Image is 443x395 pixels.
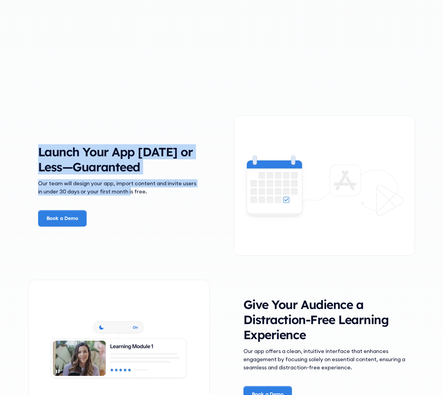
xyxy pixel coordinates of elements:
[243,347,405,371] div: Our app offers a clean, intuitive interface that enhances engagement by focusing solely on essent...
[38,210,87,226] a: Book a Demo
[38,179,200,196] div: Our team will design your app, import content and invite users in under 30 days or your first mon...
[29,310,209,389] img: An illustration of disctraction-free learning
[234,146,415,225] img: An illustration of Calendar
[243,297,405,342] h3: Give Your Audience a Distraction-Free Learning Experience
[38,144,200,174] h3: Launch Your App [DATE] or Less—Guaranteed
